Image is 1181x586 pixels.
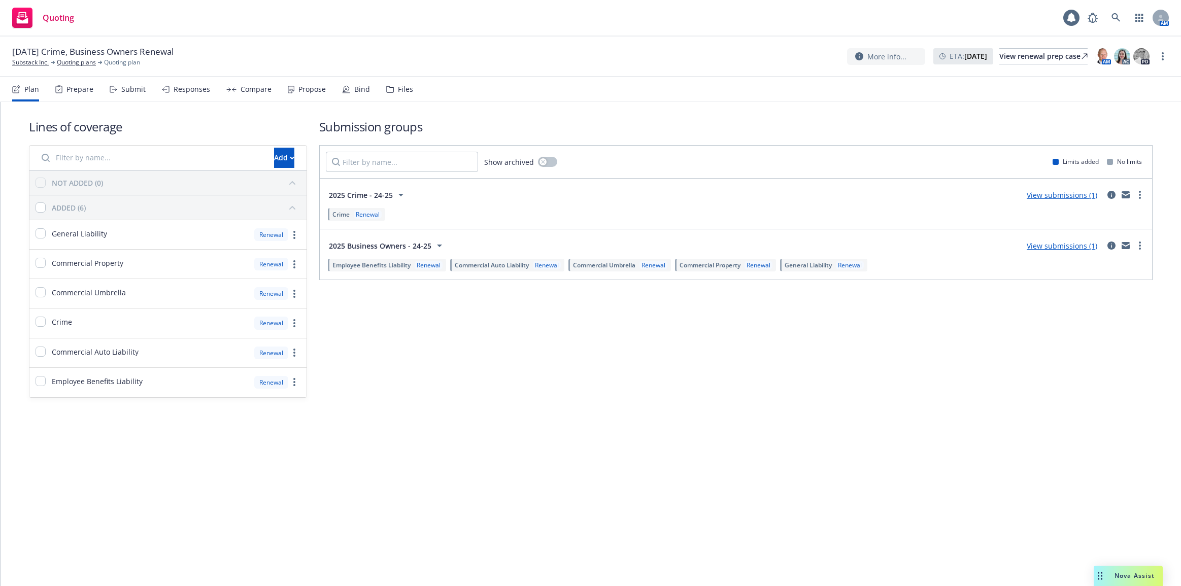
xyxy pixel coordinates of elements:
a: Quoting plans [57,58,96,67]
a: Switch app [1129,8,1150,28]
a: more [1134,239,1146,252]
span: Commercial Auto Liability [455,261,529,269]
a: more [288,288,300,300]
div: Renewal [639,261,667,269]
a: circleInformation [1105,189,1118,201]
div: ADDED (6) [52,202,86,213]
span: Quoting [43,14,74,22]
a: Quoting [8,4,78,32]
h1: Submission groups [319,118,1153,135]
div: No limits [1107,157,1142,166]
span: General Liability [52,228,107,239]
div: Renewal [254,258,288,270]
button: 2025 Business Owners - 24-25 [326,235,449,256]
a: more [288,347,300,359]
span: Quoting plan [104,58,140,67]
div: Prepare [66,85,93,93]
span: General Liability [785,261,832,269]
div: Renewal [254,287,288,300]
div: Compare [241,85,272,93]
div: Limits added [1053,157,1099,166]
div: Renewal [415,261,443,269]
input: Filter by name... [36,148,268,168]
span: More info... [867,51,906,62]
a: View renewal prep case [999,48,1088,64]
a: more [288,229,300,241]
div: Renewal [836,261,864,269]
span: Commercial Property [680,261,740,269]
div: Renewal [254,347,288,359]
span: Nova Assist [1115,571,1155,580]
span: 2025 Crime - 24-25 [329,190,393,200]
a: more [288,376,300,388]
div: Renewal [745,261,772,269]
button: ADDED (6) [52,199,300,216]
a: circleInformation [1105,239,1118,252]
span: [DATE] Crime, Business Owners Renewal [12,46,174,58]
input: Filter by name... [326,152,478,172]
div: View renewal prep case [999,49,1088,64]
span: ETA : [950,51,987,61]
span: Commercial Property [52,258,123,268]
a: more [288,258,300,270]
a: mail [1120,189,1132,201]
div: Renewal [254,376,288,389]
a: Report a Bug [1083,8,1103,28]
div: Responses [174,85,210,93]
button: NOT ADDED (0) [52,175,300,191]
a: Search [1106,8,1126,28]
div: Files [398,85,413,93]
img: photo [1114,48,1130,64]
div: Renewal [254,228,288,241]
a: View submissions (1) [1027,241,1097,251]
button: Add [274,148,294,168]
div: Propose [298,85,326,93]
a: mail [1120,239,1132,252]
span: Show archived [484,157,534,167]
div: Renewal [354,210,382,219]
img: photo [1095,48,1111,64]
div: Drag to move [1094,566,1106,586]
img: photo [1133,48,1150,64]
div: NOT ADDED (0) [52,178,103,188]
a: more [288,317,300,329]
a: more [1134,189,1146,201]
span: Commercial Umbrella [52,287,126,298]
button: 2025 Crime - 24-25 [326,185,410,205]
span: Crime [52,317,72,327]
span: Employee Benefits Liability [332,261,411,269]
div: Renewal [254,317,288,329]
strong: [DATE] [964,51,987,61]
div: Plan [24,85,39,93]
span: 2025 Business Owners - 24-25 [329,240,431,251]
span: Crime [332,210,350,219]
span: Commercial Umbrella [573,261,635,269]
div: Add [274,148,294,167]
button: More info... [847,48,925,65]
a: Substack Inc. [12,58,49,67]
div: Submit [121,85,146,93]
h1: Lines of coverage [29,118,307,135]
a: more [1157,50,1169,62]
span: Employee Benefits Liability [52,376,143,387]
div: Renewal [533,261,561,269]
span: Commercial Auto Liability [52,347,139,357]
a: View submissions (1) [1027,190,1097,200]
button: Nova Assist [1094,566,1163,586]
div: Bind [354,85,370,93]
